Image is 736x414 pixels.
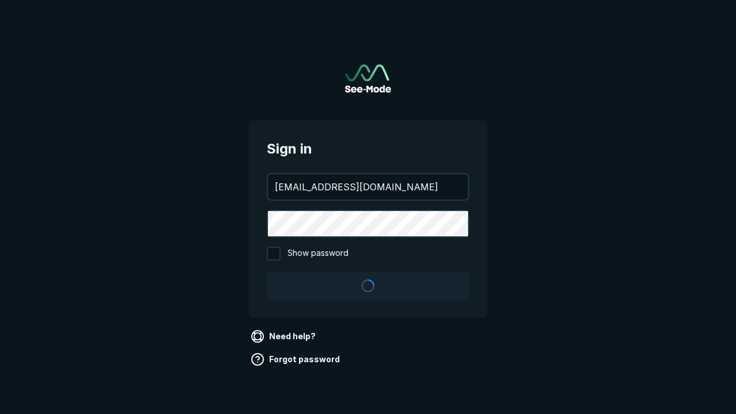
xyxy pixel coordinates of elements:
a: Go to sign in [345,64,391,93]
img: See-Mode Logo [345,64,391,93]
span: Sign in [267,139,469,159]
span: Show password [287,247,348,260]
a: Forgot password [248,350,344,369]
a: Need help? [248,327,320,346]
input: your@email.com [268,174,468,200]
